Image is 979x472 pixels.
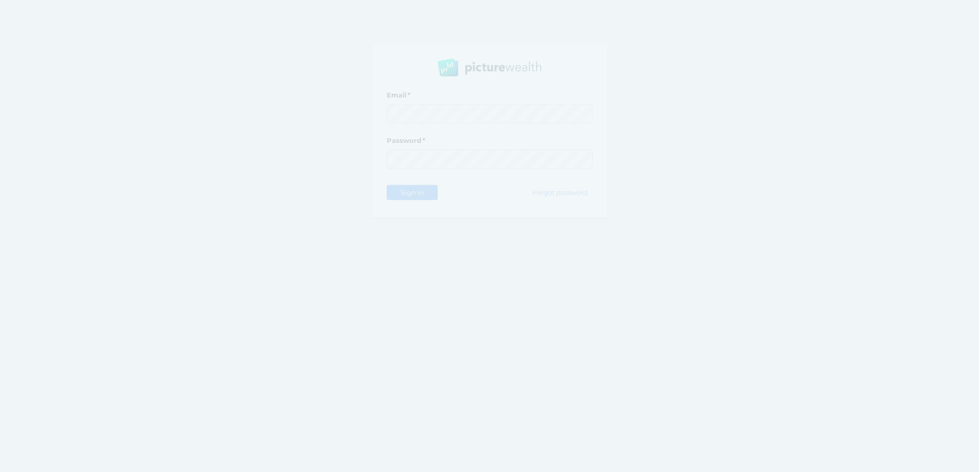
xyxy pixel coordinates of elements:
label: Password [387,128,593,141]
img: PW [438,50,541,68]
button: Forgot password [528,177,592,192]
button: Sign in [387,177,438,192]
span: Forgot password [528,180,592,188]
label: Email [387,83,593,96]
span: Sign in [396,180,428,188]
